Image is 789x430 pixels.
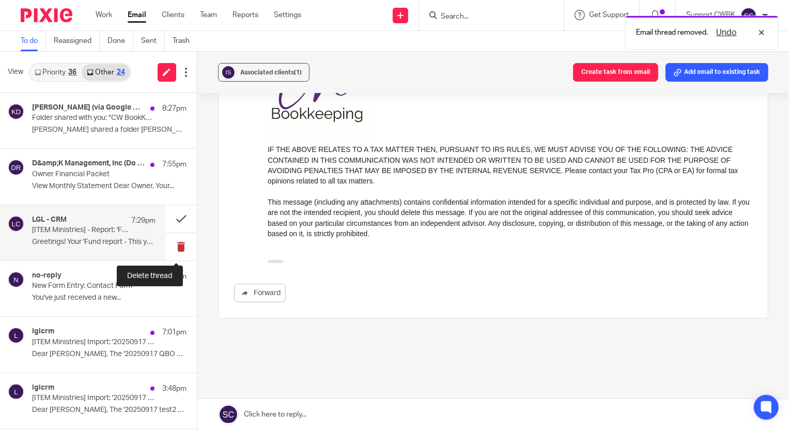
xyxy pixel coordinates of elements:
[32,226,131,235] p: [ITEM Ministries] - Report: 'Fund report - This year [DATE]' is complete.
[32,327,54,336] h4: lglcrm
[8,103,24,120] img: svg%3E
[8,67,23,78] span: View
[240,69,302,75] span: Associated clients
[32,103,145,112] h4: [PERSON_NAME] (via Google Drive)
[162,103,187,114] p: 8:27pm
[32,238,156,247] p: Greetings! Your 'Fund report - This year...
[636,27,708,38] p: Email thread removed.
[173,31,197,51] a: Trash
[221,65,236,80] img: svg%3E
[128,10,146,20] a: Email
[666,63,768,82] button: Add email to existing task
[96,10,112,20] a: Work
[713,26,740,39] button: Undo
[32,126,187,134] p: [PERSON_NAME] shared a folder [PERSON_NAME]...
[32,282,156,290] p: New Form Entry: Contact Form
[162,327,187,337] p: 7:01pm
[162,271,187,282] p: 7:08pm
[8,271,24,288] img: svg%3E
[8,216,24,232] img: svg%3E
[8,383,24,400] img: svg%3E
[32,406,187,414] p: Dear [PERSON_NAME], The '20250917 test2 QBO...
[162,10,184,20] a: Clients
[141,31,165,51] a: Sent
[32,383,54,392] h4: lglcrm
[21,8,72,22] img: Pixie
[46,158,121,166] a: [URL][DOMAIN_NAME]
[29,64,82,81] a: Priority36
[32,394,156,403] p: [ITEM Ministries] Import: '20250917 test2 QBO Donations to Import Final csv.csv' is complete
[740,7,757,24] img: svg%3E
[218,63,310,82] button: Associated clients(1)
[162,383,187,394] p: 3:48pm
[32,114,156,122] p: Folder shared with you: "CW BookKeeping Information"
[32,216,67,224] h4: LGL - CRM
[32,338,156,347] p: [ITEM Ministries] Import: '20250917 QBO Donations to Import Final csv.csv' is complete
[54,31,100,51] a: Reassigned
[32,271,61,280] h4: no-reply
[162,159,187,170] p: 7:55pm
[233,10,258,20] a: Reports
[68,69,76,76] div: 36
[274,10,301,20] a: Settings
[8,159,24,176] img: svg%3E
[32,170,156,179] p: Owner Financial Packet
[82,64,130,81] a: Other24
[107,31,133,51] a: Done
[573,63,658,82] button: Create task from email
[8,327,24,344] img: svg%3E
[32,159,145,168] h4: D&amp;K Management, Inc (Do Not Reply)
[32,294,187,302] p: You've just received a new...
[234,284,286,302] a: Forward
[294,69,302,75] span: (1)
[117,69,125,76] div: 24
[131,216,156,226] p: 7:29pm
[200,10,217,20] a: Team
[32,350,187,359] p: Dear [PERSON_NAME], The '20250917 QBO Donations to...
[21,31,46,51] a: To do
[32,182,187,191] p: View Monthly Statement Dear Owner, Your...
